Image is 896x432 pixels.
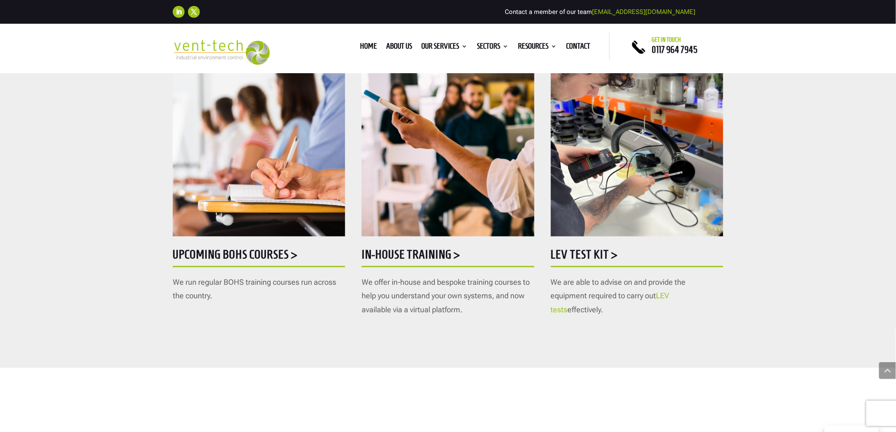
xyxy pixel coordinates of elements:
[551,249,723,265] h5: LEV Test Kit >
[551,14,723,237] img: Testing - 1
[362,249,534,265] h5: In-house training >
[477,43,509,52] a: Sectors
[421,43,467,52] a: Our Services
[551,278,686,314] span: We are able to advise on and provide the equipment required to carry out effectively.
[173,40,270,65] img: 2023-09-27T08_35_16.549ZVENT-TECH---Clear-background
[362,278,530,314] span: We offer in-house and bespoke training courses to help you understand your own systems, and now a...
[505,8,695,16] span: Contact a member of our team
[173,249,345,265] h5: Upcoming BOHS courses >
[173,6,185,18] a: Follow on LinkedIn
[362,14,534,237] img: AdobeStock_142781697
[551,292,669,314] a: LEV tests
[652,44,697,55] a: 0117 964 7945
[188,6,200,18] a: Follow on X
[173,276,345,303] p: We run regular BOHS training courses run across the country.
[386,43,412,52] a: About us
[360,43,377,52] a: Home
[518,43,557,52] a: Resources
[592,8,695,16] a: [EMAIL_ADDRESS][DOMAIN_NAME]
[652,36,681,43] span: Get in touch
[566,43,590,52] a: Contact
[173,14,345,237] img: AdobeStock_295110466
